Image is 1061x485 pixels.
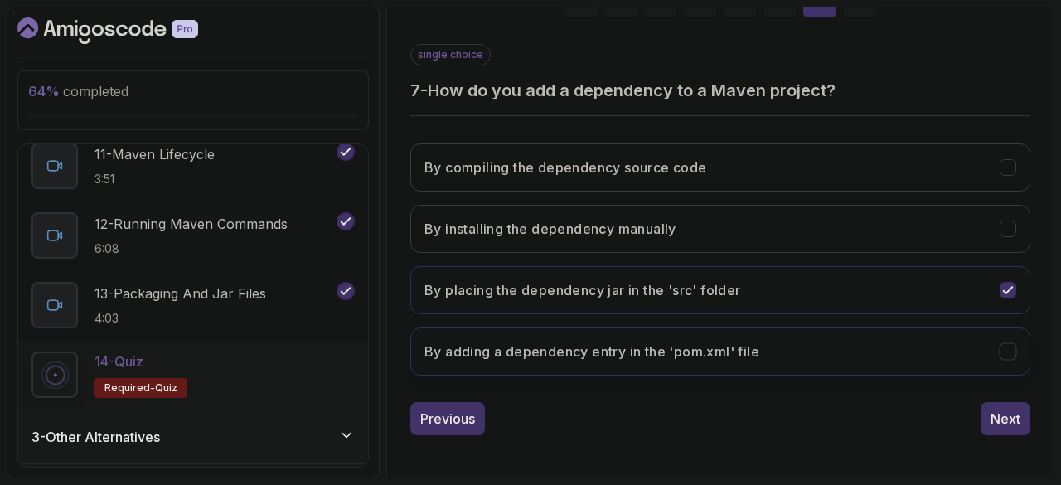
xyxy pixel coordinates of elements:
[410,79,1030,102] h3: 7 - How do you add a dependency to a Maven project?
[424,342,759,361] h3: By adding a dependency entry in the 'pom.xml' file
[94,171,215,187] p: 3:51
[410,205,1030,253] button: By installing the dependency manually
[94,144,215,164] p: 11 - Maven Lifecycle
[31,352,355,398] button: 14-QuizRequired-quiz
[424,280,741,300] h3: By placing the dependency jar in the 'src' folder
[94,310,266,327] p: 4:03
[410,402,485,435] button: Previous
[94,352,143,371] p: 14 - Quiz
[31,282,355,328] button: 13-Packaging And Jar Files4:03
[18,410,368,463] button: 3-Other Alternatives
[424,219,676,239] h3: By installing the dependency manually
[94,284,266,303] p: 13 - Packaging And Jar Files
[104,381,155,395] span: Required-
[424,158,707,177] h3: By compiling the dependency source code
[155,381,177,395] span: quiz
[420,409,475,429] div: Previous
[31,143,355,189] button: 11-Maven Lifecycle3:51
[17,17,236,44] a: Dashboard
[410,44,491,65] p: single choice
[31,212,355,259] button: 12-Running Maven Commands6:08
[991,409,1020,429] div: Next
[981,402,1030,435] button: Next
[31,427,160,447] h3: 3 - Other Alternatives
[94,214,288,234] p: 12 - Running Maven Commands
[28,83,60,99] span: 64 %
[410,266,1030,314] button: By placing the dependency jar in the 'src' folder
[410,143,1030,192] button: By compiling the dependency source code
[94,240,288,257] p: 6:08
[28,83,128,99] span: completed
[410,327,1030,376] button: By adding a dependency entry in the 'pom.xml' file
